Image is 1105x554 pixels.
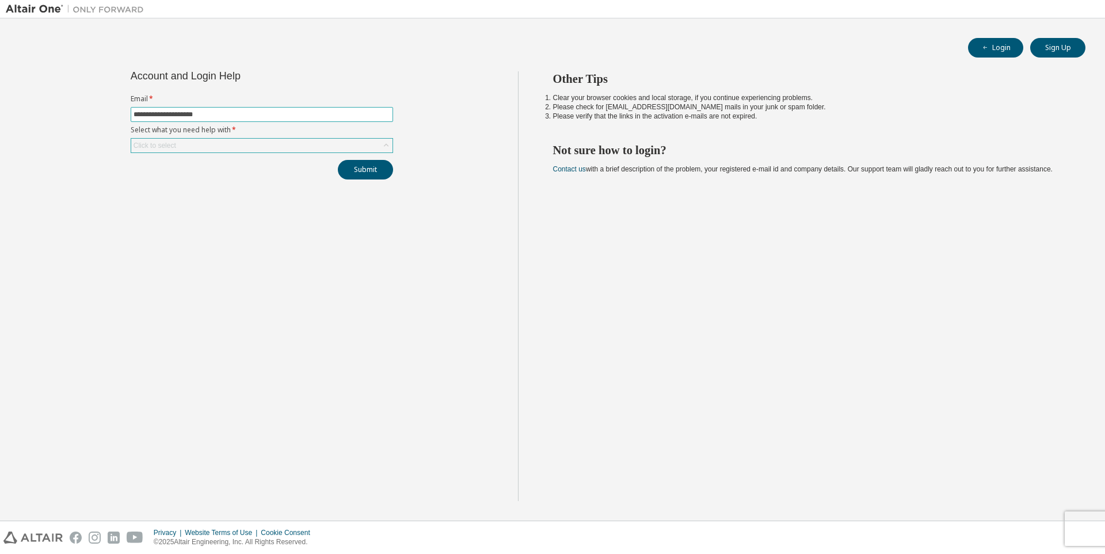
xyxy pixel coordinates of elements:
div: Click to select [131,139,393,152]
button: Sign Up [1030,38,1085,58]
img: facebook.svg [70,532,82,544]
div: Privacy [154,528,185,537]
img: linkedin.svg [108,532,120,544]
h2: Other Tips [553,71,1065,86]
img: instagram.svg [89,532,101,544]
p: © 2025 Altair Engineering, Inc. All Rights Reserved. [154,537,317,547]
div: Cookie Consent [261,528,317,537]
li: Clear your browser cookies and local storage, if you continue experiencing problems. [553,93,1065,102]
a: Contact us [553,165,586,173]
img: Altair One [6,3,150,15]
h2: Not sure how to login? [553,143,1065,158]
label: Select what you need help with [131,125,393,135]
img: altair_logo.svg [3,532,63,544]
label: Email [131,94,393,104]
li: Please verify that the links in the activation e-mails are not expired. [553,112,1065,121]
button: Submit [338,160,393,179]
li: Please check for [EMAIL_ADDRESS][DOMAIN_NAME] mails in your junk or spam folder. [553,102,1065,112]
button: Login [968,38,1023,58]
div: Website Terms of Use [185,528,261,537]
img: youtube.svg [127,532,143,544]
div: Click to select [134,141,176,150]
div: Account and Login Help [131,71,341,81]
span: with a brief description of the problem, your registered e-mail id and company details. Our suppo... [553,165,1053,173]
